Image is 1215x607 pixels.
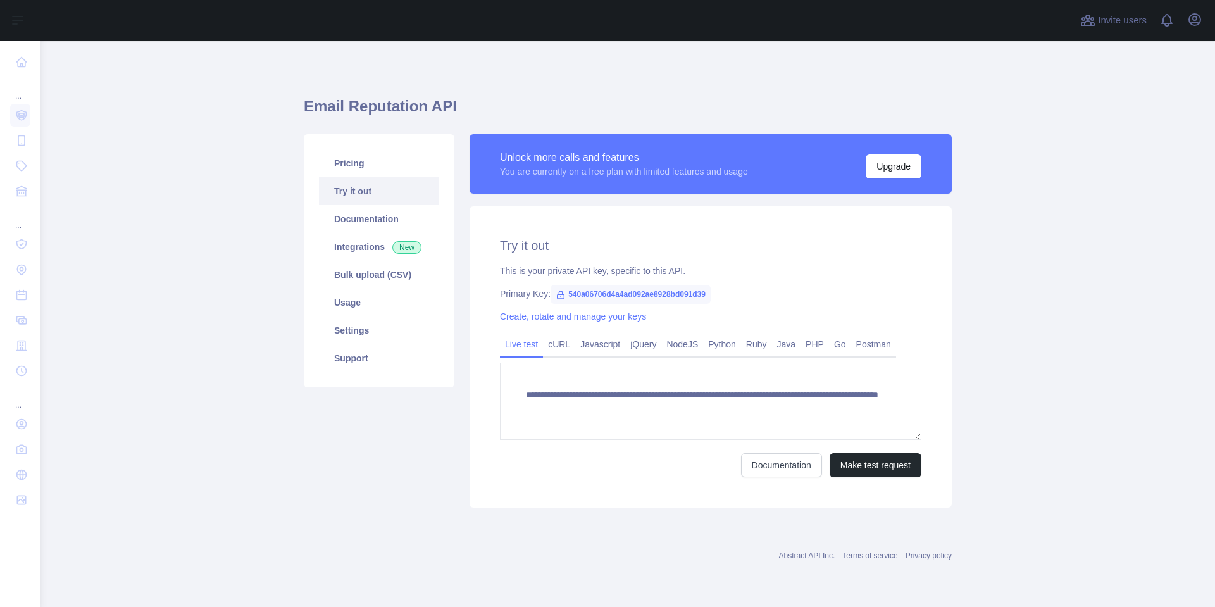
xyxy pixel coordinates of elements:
[304,96,952,127] h1: Email Reputation API
[319,344,439,372] a: Support
[551,285,711,304] span: 540a06706d4a4ad092ae8928bd091d39
[500,311,646,322] a: Create, rotate and manage your keys
[543,334,575,354] a: cURL
[500,287,921,300] div: Primary Key:
[906,551,952,560] a: Privacy policy
[830,453,921,477] button: Make test request
[801,334,829,354] a: PHP
[10,76,30,101] div: ...
[625,334,661,354] a: jQuery
[500,165,748,178] div: You are currently on a free plan with limited features and usage
[772,334,801,354] a: Java
[575,334,625,354] a: Javascript
[1098,13,1147,28] span: Invite users
[703,334,741,354] a: Python
[851,334,896,354] a: Postman
[741,453,822,477] a: Documentation
[319,177,439,205] a: Try it out
[500,334,543,354] a: Live test
[319,289,439,316] a: Usage
[741,334,772,354] a: Ruby
[319,205,439,233] a: Documentation
[500,265,921,277] div: This is your private API key, specific to this API.
[661,334,703,354] a: NodeJS
[500,150,748,165] div: Unlock more calls and features
[829,334,851,354] a: Go
[842,551,897,560] a: Terms of service
[500,237,921,254] h2: Try it out
[392,241,421,254] span: New
[319,261,439,289] a: Bulk upload (CSV)
[779,551,835,560] a: Abstract API Inc.
[319,233,439,261] a: Integrations New
[866,154,921,178] button: Upgrade
[1078,10,1149,30] button: Invite users
[10,385,30,410] div: ...
[319,316,439,344] a: Settings
[319,149,439,177] a: Pricing
[10,205,30,230] div: ...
